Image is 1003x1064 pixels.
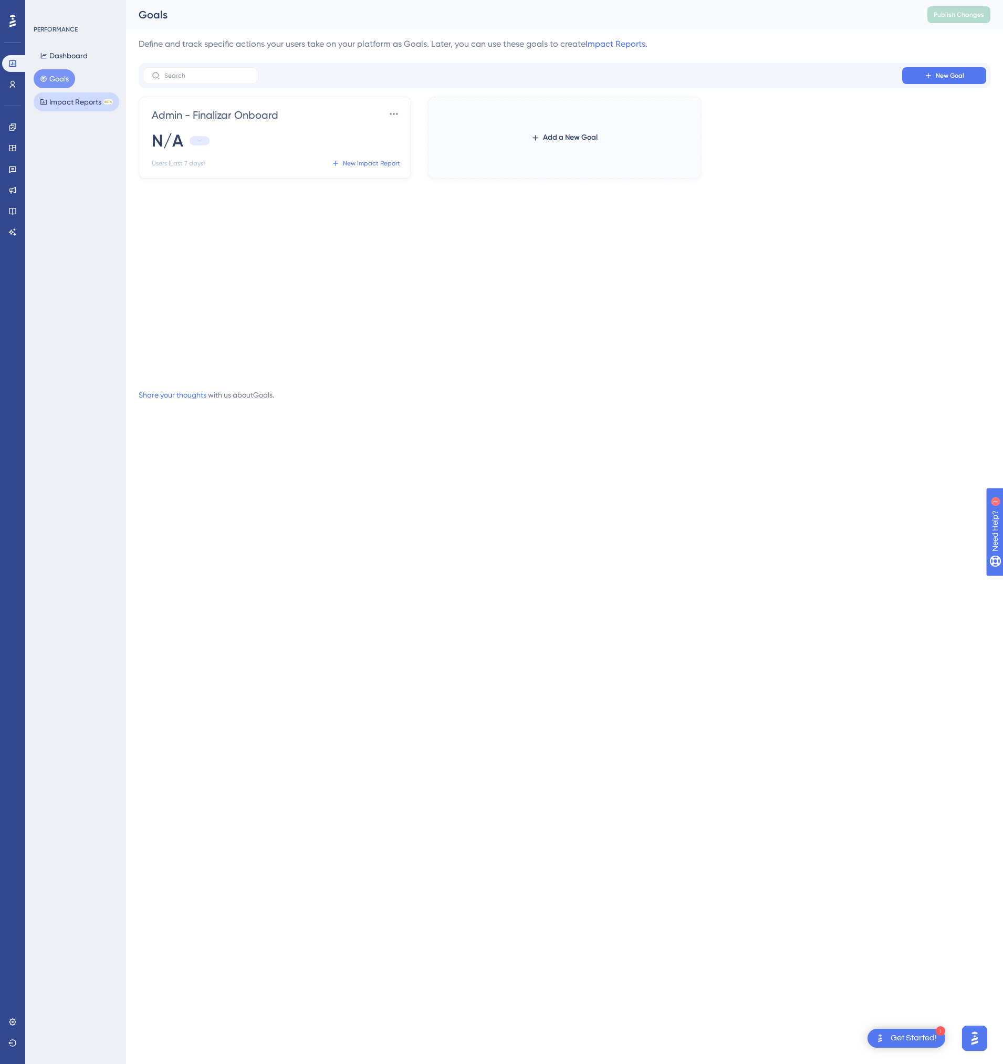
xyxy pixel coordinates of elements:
[139,391,206,399] a: Share your thoughts
[139,7,901,22] div: Goals
[34,25,78,34] div: PERFORMANCE
[103,99,113,105] div: BETA
[34,92,119,111] button: Impact ReportsBETA
[586,39,647,49] a: Impact Reports.
[164,72,249,79] input: Search
[868,1029,945,1048] div: Open Get Started! checklist, remaining modules: 1
[874,1032,886,1045] img: launcher-image-alternative-text
[329,155,402,172] button: New Impact Report
[934,11,984,19] span: Publish Changes
[73,5,76,14] div: 1
[902,67,986,84] button: New Goal
[34,46,94,65] button: Dashboard
[543,131,598,144] span: Add a New Goal
[936,1026,945,1036] div: 1
[936,71,964,80] span: New Goal
[891,1032,937,1044] div: Get Started!
[25,3,66,15] span: Need Help?
[198,137,201,145] span: -
[34,69,75,88] button: Goals
[152,159,205,168] span: Users (Last 7 days)
[959,1023,990,1054] iframe: UserGuiding AI Assistant Launcher
[152,108,278,122] span: Admin - Finalizar Onboard
[514,128,614,147] button: Add a New Goal
[139,389,274,401] div: with us about Goals .
[139,38,990,50] div: Define and track specific actions your users take on your platform as Goals. Later, you can use t...
[152,129,183,152] span: N/A
[343,159,400,168] span: New Impact Report
[927,6,990,23] button: Publish Changes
